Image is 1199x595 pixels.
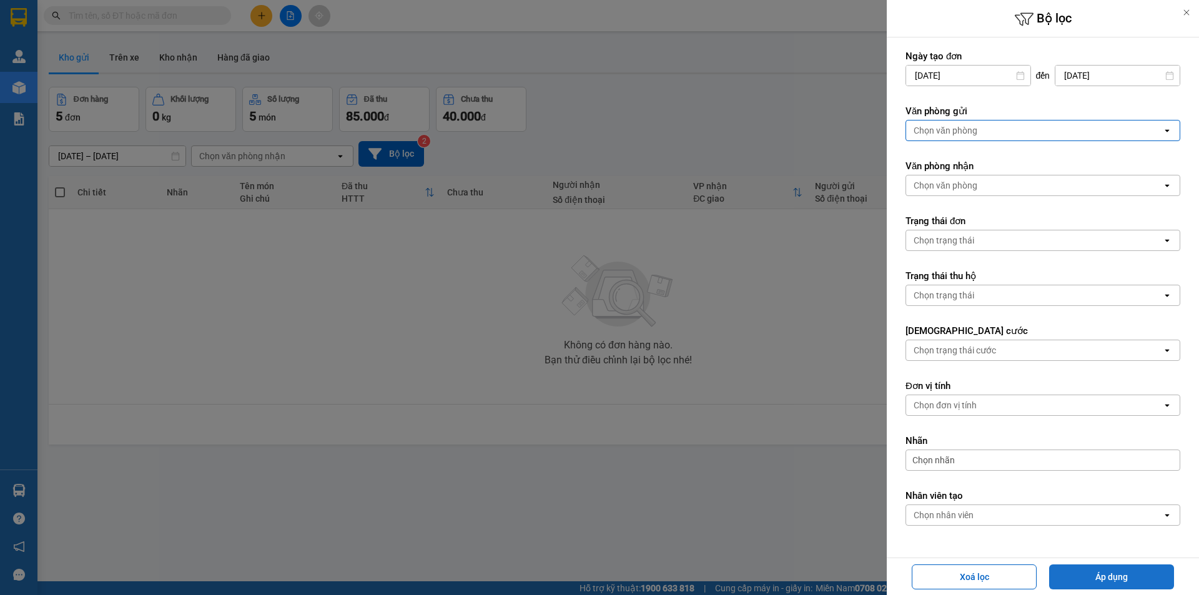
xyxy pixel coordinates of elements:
span: Chọn nhãn [912,454,955,466]
label: Ngày tạo đơn [905,50,1180,62]
span: đến [1036,69,1050,82]
svg: open [1162,510,1172,520]
div: Chọn đơn vị tính [914,399,977,411]
svg: open [1162,290,1172,300]
div: Chọn văn phòng [914,124,977,137]
div: Chọn nhân viên [914,509,974,521]
input: Select a date. [1055,66,1180,86]
label: Trạng thái đơn [905,215,1180,227]
input: Select a date. [906,66,1030,86]
label: Văn phòng gửi [905,105,1180,117]
svg: open [1162,125,1172,135]
div: Chọn văn phòng [914,179,977,192]
button: Xoá lọc [912,564,1037,589]
h6: Bộ lọc [887,9,1199,29]
div: Chọn trạng thái cước [914,344,996,357]
label: [DEMOGRAPHIC_DATA] cước [905,325,1180,337]
svg: open [1162,400,1172,410]
svg: open [1162,180,1172,190]
label: Đơn vị tính [905,380,1180,392]
button: Áp dụng [1049,564,1174,589]
div: Chọn trạng thái [914,289,974,302]
svg: open [1162,235,1172,245]
label: Trạng thái thu hộ [905,270,1180,282]
label: Văn phòng nhận [905,160,1180,172]
label: Nhãn [905,435,1180,447]
svg: open [1162,345,1172,355]
label: Nhân viên tạo [905,489,1180,502]
div: Chọn trạng thái [914,234,974,247]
